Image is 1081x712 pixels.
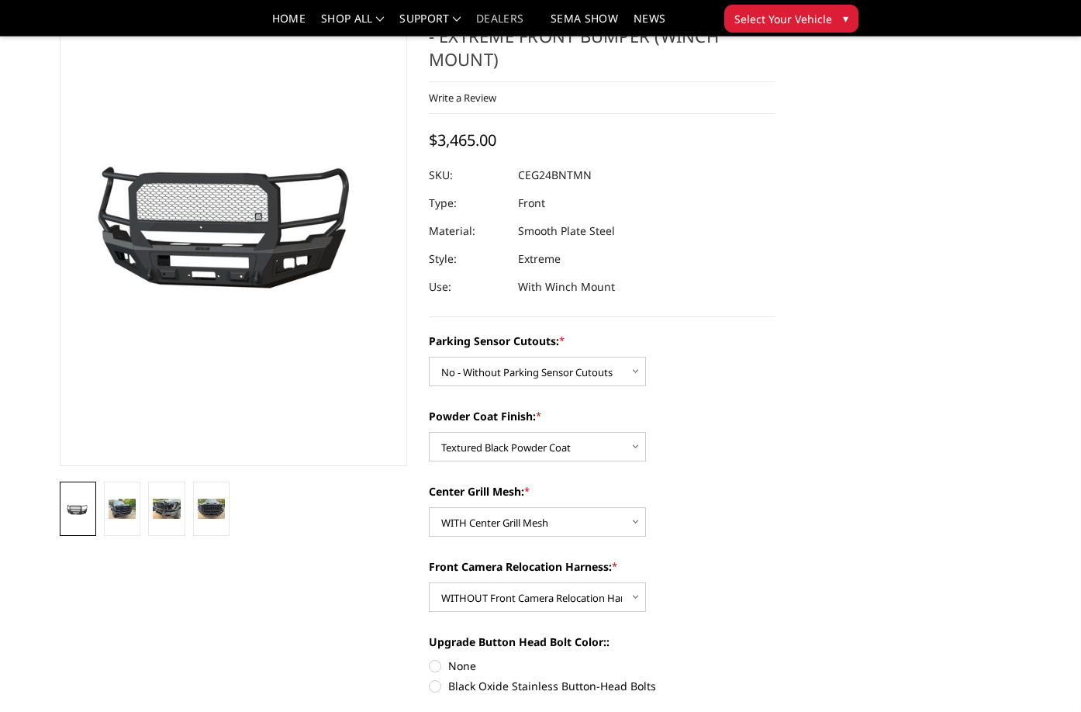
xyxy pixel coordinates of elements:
h1: [DATE]-[DATE] GMC 2500-3500 - A2 Series - Extreme Front Bumper (winch mount) [429,1,776,82]
img: 2024-2025 GMC 2500-3500 - A2 Series - Extreme Front Bumper (winch mount) [198,499,225,519]
dd: CEG24BNTMN [518,161,592,189]
dd: With Winch Mount [518,273,615,301]
dt: Use: [429,273,506,301]
a: Dealers [476,13,535,36]
img: 2024-2025 GMC 2500-3500 - A2 Series - Extreme Front Bumper (winch mount) [109,499,136,519]
a: Support [399,13,461,36]
span: Select Your Vehicle [734,11,832,27]
a: Write a Review [429,91,496,105]
a: Home [272,13,306,36]
span: ▾ [843,10,848,26]
dd: Extreme [518,245,561,273]
span: $3,465.00 [429,130,496,150]
dd: Front [518,189,545,217]
dt: Type: [429,189,506,217]
dt: Style: [429,245,506,273]
a: News [634,13,665,36]
a: 2024-2025 GMC 2500-3500 - A2 Series - Extreme Front Bumper (winch mount) [60,1,407,466]
label: None [429,658,776,674]
img: 2024-2025 GMC 2500-3500 - A2 Series - Extreme Front Bumper (winch mount) [64,504,92,517]
dd: Smooth Plate Steel [518,217,615,245]
a: SEMA Show [551,13,618,36]
iframe: Chat Widget [1003,638,1081,712]
label: Upgrade Button Head Bolt Color:: [429,634,776,650]
dt: SKU: [429,161,506,189]
label: Powder Coat Finish: [429,408,776,424]
label: Black Oxide Stainless Button-Head Bolts [429,678,776,694]
dt: Material: [429,217,506,245]
a: shop all [321,13,384,36]
label: Center Grill Mesh: [429,483,776,499]
img: 2024-2025 GMC 2500-3500 - A2 Series - Extreme Front Bumper (winch mount) [153,499,180,519]
button: Select Your Vehicle [724,5,858,33]
label: Front Camera Relocation Harness: [429,558,776,575]
label: Parking Sensor Cutouts: [429,333,776,349]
